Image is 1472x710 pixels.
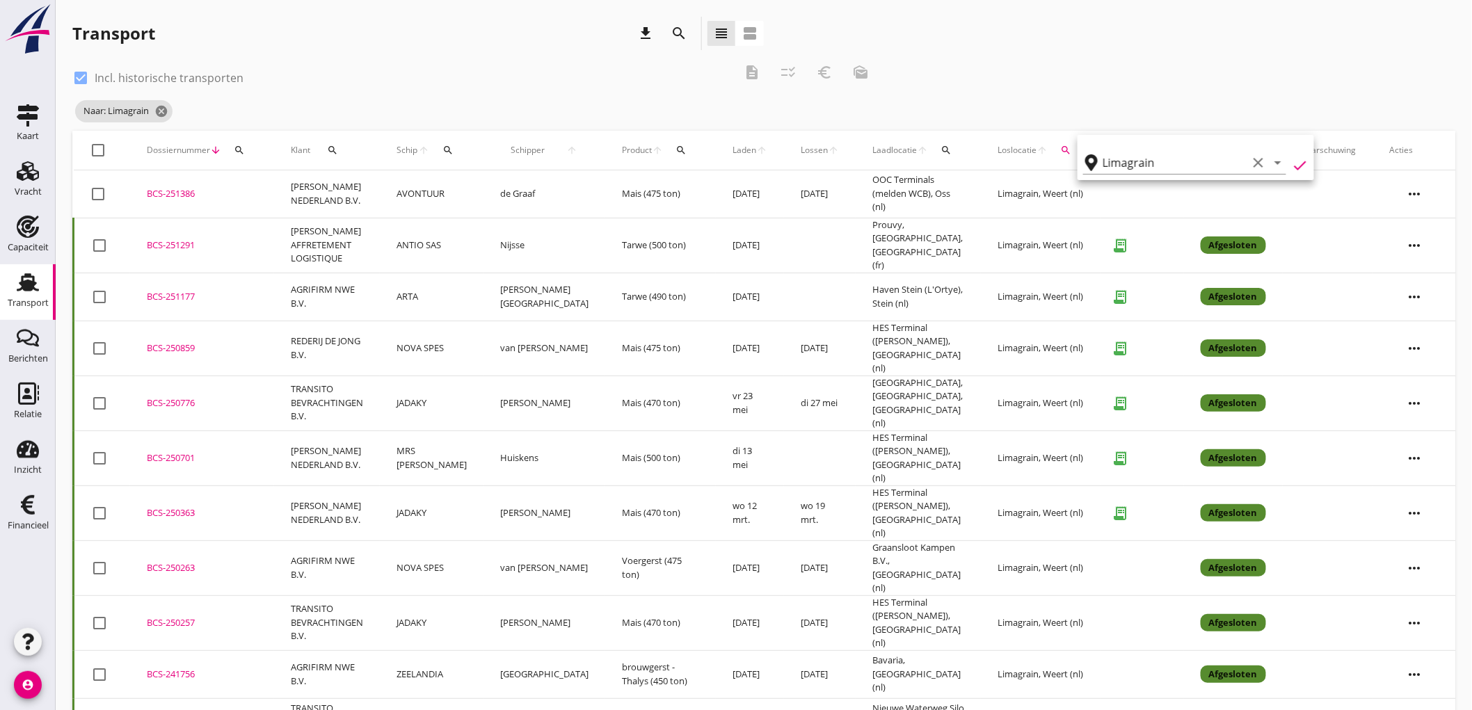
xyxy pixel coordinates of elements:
td: de Graaf [483,170,605,218]
span: Schip [397,144,418,156]
i: receipt_long [1106,499,1134,527]
td: [DATE] [716,170,784,218]
td: wo 12 mrt. [716,485,784,540]
i: arrow_upward [1037,145,1048,156]
td: Graansloot Kampen B.V., [GEOGRAPHIC_DATA] (nl) [856,540,981,595]
td: [DATE] [784,321,856,376]
div: BCS-250859 [147,341,257,355]
td: Limagrain, Weert (nl) [981,218,1101,273]
div: Berichten [8,354,48,363]
i: arrow_upward [917,145,928,156]
td: AGRIFIRM NWE B.V. [274,540,380,595]
td: Limagrain, Weert (nl) [981,485,1101,540]
td: JADAKY [380,595,483,650]
td: TRANSITO BEVRACHTINGEN B.V. [274,595,380,650]
td: HES Terminal ([PERSON_NAME]), [GEOGRAPHIC_DATA] (nl) [856,321,981,376]
div: BCS-250257 [147,616,257,630]
div: BCS-251386 [147,187,257,201]
td: [PERSON_NAME] [483,485,605,540]
td: AGRIFIRM NWE B.V. [274,273,380,321]
i: download [637,25,654,42]
i: account_circle [14,671,42,699]
td: van [PERSON_NAME] [483,321,605,376]
i: more_horiz [1395,175,1434,213]
td: Limagrain, Weert (nl) [981,170,1101,218]
td: Mais (475 ton) [605,321,716,376]
td: OOC Terminals (melden WCB), Oss (nl) [856,170,981,218]
td: Huiskens [483,430,605,485]
i: view_headline [713,25,730,42]
div: BCS-250776 [147,396,257,410]
td: Mais (470 ton) [605,595,716,650]
div: Afgesloten [1201,288,1266,306]
td: JADAKY [380,485,483,540]
td: NOVA SPES [380,540,483,595]
td: [DATE] [784,595,856,650]
td: van [PERSON_NAME] [483,540,605,595]
td: NOVA SPES [380,321,483,376]
div: Financieel [8,521,49,530]
div: Afgesloten [1201,614,1266,632]
td: Mais (475 ton) [605,170,716,218]
td: di 13 mei [716,430,784,485]
div: BCS-250363 [147,506,257,520]
i: more_horiz [1395,226,1434,265]
td: Prouvy, [GEOGRAPHIC_DATA], [GEOGRAPHIC_DATA] (fr) [856,218,981,273]
td: Nijsse [483,218,605,273]
i: search [675,145,687,156]
i: arrow_upward [418,145,430,156]
td: AVONTUUR [380,170,483,218]
div: BCS-251291 [147,239,257,252]
i: arrow_upward [556,145,589,156]
div: Transport [8,298,49,307]
td: Mais (470 ton) [605,376,716,430]
div: Waarschuwing [1299,144,1357,156]
span: Schipper [500,144,556,156]
td: [PERSON_NAME] NEDERLAND B.V. [274,485,380,540]
td: [GEOGRAPHIC_DATA] [483,650,605,698]
i: receipt_long [1106,334,1134,362]
td: [DATE] [716,650,784,698]
td: Tarwe (500 ton) [605,218,716,273]
img: logo-small.a267ee39.svg [3,3,53,55]
td: [DATE] [784,170,856,218]
i: search [234,145,245,156]
td: HES Terminal ([PERSON_NAME]), [GEOGRAPHIC_DATA] (nl) [856,485,981,540]
i: more_horiz [1395,494,1434,533]
i: receipt_long [1106,444,1134,472]
td: [PERSON_NAME] AFFRETEMENT LOGISTIQUE [274,218,380,273]
div: Klant [291,134,363,167]
i: cancel [154,104,168,118]
td: [DATE] [784,540,856,595]
td: Limagrain, Weert (nl) [981,595,1101,650]
td: REDERIJ DE JONG B.V. [274,321,380,376]
i: search [1060,145,1071,156]
span: Product [622,144,652,156]
td: [PERSON_NAME] [483,595,605,650]
td: Limagrain, Weert (nl) [981,321,1101,376]
div: Afgesloten [1201,559,1266,577]
div: Afgesloten [1201,449,1266,467]
i: search [941,145,952,156]
td: TRANSITO BEVRACHTINGEN B.V. [274,376,380,430]
i: more_horiz [1395,655,1434,694]
td: [GEOGRAPHIC_DATA], [GEOGRAPHIC_DATA], [GEOGRAPHIC_DATA] (nl) [856,376,981,430]
td: [DATE] [716,321,784,376]
i: more_horiz [1395,439,1434,478]
div: Acties [1390,144,1440,156]
td: brouwgerst - Thalys (450 ton) [605,650,716,698]
td: Mais (470 ton) [605,485,716,540]
td: ZEELANDIA [380,650,483,698]
td: AGRIFIRM NWE B.V. [274,650,380,698]
i: arrow_upward [652,145,663,156]
div: BCS-241756 [147,668,257,681]
i: arrow_downward [210,145,221,156]
i: search [327,145,338,156]
i: more_horiz [1395,329,1434,368]
div: Afgesloten [1201,504,1266,522]
td: Haven Stein (L'Ortye), Stein (nl) [856,273,981,321]
div: Transport [72,22,155,45]
td: ARTA [380,273,483,321]
td: [PERSON_NAME] [483,376,605,430]
i: arrow_drop_down [1270,154,1286,171]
